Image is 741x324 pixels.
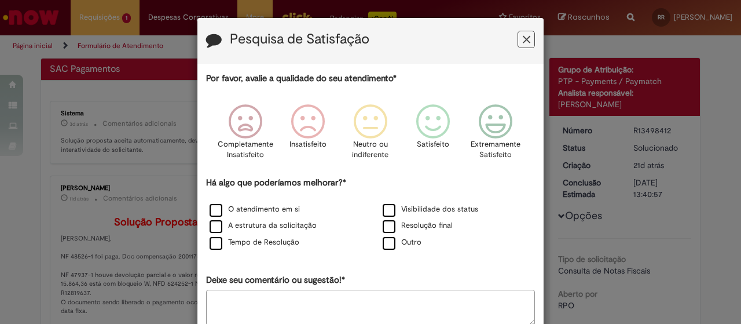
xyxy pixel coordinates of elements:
div: Extremamente Satisfeito [466,96,525,175]
div: Há algo que poderíamos melhorar?* [206,177,535,252]
label: Tempo de Resolução [210,237,299,248]
label: Outro [383,237,421,248]
label: Deixe seu comentário ou sugestão!* [206,274,345,286]
label: O atendimento em si [210,204,300,215]
div: Satisfeito [403,96,463,175]
div: Neutro ou indiferente [341,96,400,175]
label: Pesquisa de Satisfação [230,32,369,47]
p: Satisfeito [417,139,449,150]
label: Visibilidade dos status [383,204,478,215]
label: A estrutura da solicitação [210,220,317,231]
label: Por favor, avalie a qualidade do seu atendimento* [206,72,397,85]
label: Resolução final [383,220,453,231]
div: Insatisfeito [278,96,338,175]
p: Insatisfeito [289,139,327,150]
p: Completamente Insatisfeito [218,139,273,161]
div: Completamente Insatisfeito [215,96,274,175]
p: Neutro ou indiferente [350,139,391,161]
p: Extremamente Satisfeito [471,139,520,161]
